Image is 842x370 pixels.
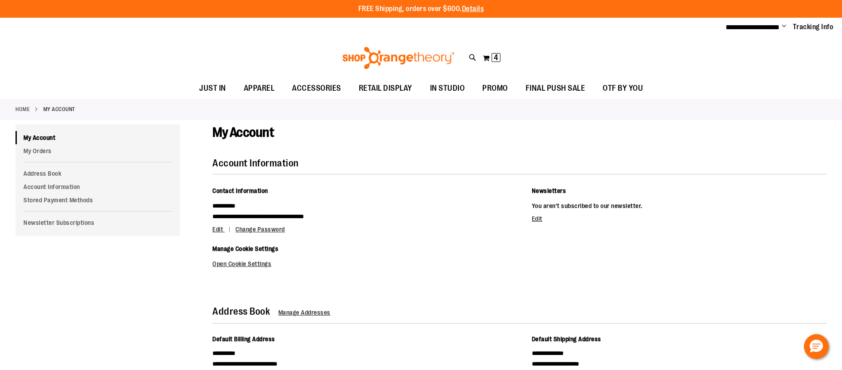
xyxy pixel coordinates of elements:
a: Edit [532,215,542,222]
a: RETAIL DISPLAY [350,78,421,99]
a: FINAL PUSH SALE [517,78,594,99]
span: OTF BY YOU [603,78,643,98]
span: Default Billing Address [212,335,275,343]
a: ACCESSORIES [283,78,350,99]
a: APPAREL [235,78,284,99]
a: Home [15,105,30,113]
a: Manage Addresses [278,309,331,316]
p: You aren't subscribed to our newsletter. [532,200,827,211]
span: ACCESSORIES [292,78,341,98]
button: Account menu [782,23,786,31]
span: Edit [212,226,223,233]
span: Default Shipping Address [532,335,601,343]
span: RETAIL DISPLAY [359,78,412,98]
a: Newsletter Subscriptions [15,216,180,229]
a: Address Book [15,167,180,180]
strong: My Account [43,105,75,113]
strong: Address Book [212,306,270,317]
a: Stored Payment Methods [15,193,180,207]
a: My Account [15,131,180,144]
a: IN STUDIO [421,78,474,99]
a: Open Cookie Settings [212,260,271,267]
a: PROMO [473,78,517,99]
span: JUST IN [199,78,226,98]
img: Shop Orangetheory [341,47,456,69]
a: Account Information [15,180,180,193]
p: FREE Shipping, orders over $600. [358,4,484,14]
a: Details [462,5,484,13]
span: Manage Cookie Settings [212,245,278,252]
a: Edit [212,226,234,233]
button: Hello, have a question? Let’s chat. [804,334,829,359]
strong: Account Information [212,158,299,169]
a: My Orders [15,144,180,158]
span: PROMO [482,78,508,98]
span: 4 [494,53,498,62]
a: OTF BY YOU [594,78,652,99]
span: FINAL PUSH SALE [526,78,585,98]
span: Newsletters [532,187,566,194]
span: Contact Information [212,187,268,194]
span: My Account [212,125,274,140]
a: Change Password [235,226,285,233]
span: IN STUDIO [430,78,465,98]
a: Tracking Info [793,22,834,32]
span: APPAREL [244,78,275,98]
a: JUST IN [190,78,235,99]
